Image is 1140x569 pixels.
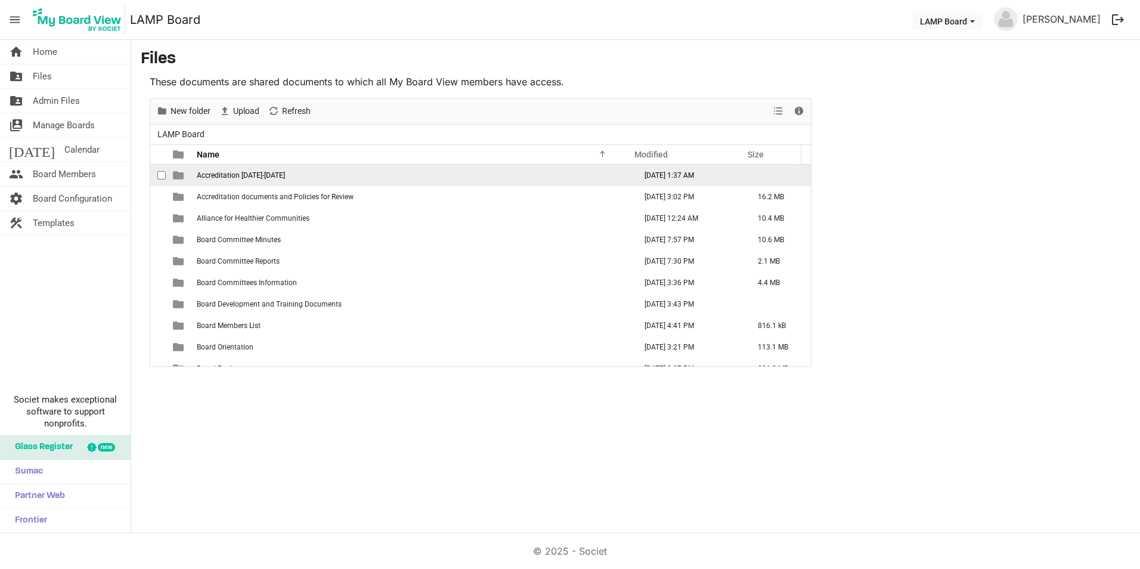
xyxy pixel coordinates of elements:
td: checkbox [150,229,166,251]
span: Board Committees Information [197,279,297,287]
td: checkbox [150,315,166,336]
span: New folder [169,104,212,119]
td: Board Members List is template cell column header Name [193,315,632,336]
div: Details [789,99,809,124]
td: 10.6 MB is template cell column header Size [745,229,811,251]
td: is template cell column header type [166,229,193,251]
span: menu [4,8,26,31]
td: checkbox [150,186,166,208]
td: Board Committee Reports is template cell column header Name [193,251,632,272]
span: settings [9,187,23,211]
span: home [9,40,23,64]
a: My Board View Logo [29,5,130,35]
span: LAMP Board [155,127,207,142]
td: July 30, 2025 2:27 PM column header Modified [632,358,745,379]
td: Board Development and Training Documents is template cell column header Name [193,293,632,315]
a: [PERSON_NAME] [1018,7,1105,31]
span: Name [197,150,219,159]
span: Board Packages [197,364,249,373]
td: is template cell column header type [166,208,193,229]
span: switch_account [9,113,23,137]
img: no-profile-picture.svg [994,7,1018,31]
td: is template cell column header type [166,358,193,379]
span: Board Development and Training Documents [197,300,342,308]
td: is template cell column header type [166,251,193,272]
td: October 28, 2024 4:41 PM column header Modified [632,315,745,336]
div: Refresh [264,99,315,124]
td: October 11, 2023 3:36 PM column header Modified [632,272,745,293]
p: These documents are shared documents to which all My Board View members have access. [150,75,811,89]
td: August 31, 2025 1:37 AM column header Modified [632,165,745,186]
span: Manage Boards [33,113,95,137]
span: folder_shared [9,89,23,113]
button: Upload [217,104,262,119]
span: Board Members [33,162,96,186]
span: Size [748,150,764,159]
td: Accreditation documents and Policies for Review is template cell column header Name [193,186,632,208]
span: Frontier [9,509,47,533]
span: Templates [33,211,75,235]
button: New folder [154,104,213,119]
td: 816.1 kB is template cell column header Size [745,315,811,336]
td: checkbox [150,251,166,272]
td: 206.8 MB is template cell column header Size [745,358,811,379]
td: March 07, 2023 12:24 AM column header Modified [632,208,745,229]
td: December 01, 2023 7:57 PM column header Modified [632,229,745,251]
td: June 01, 2021 3:43 PM column header Modified [632,293,745,315]
td: is template cell column header type [166,272,193,293]
span: people [9,162,23,186]
td: checkbox [150,272,166,293]
td: Alliance for Healthier Communities is template cell column header Name [193,208,632,229]
span: Sumac [9,460,43,484]
td: Board Orientation is template cell column header Name [193,336,632,358]
td: is template cell column header type [166,336,193,358]
span: Calendar [64,138,100,162]
span: Board Members List [197,321,261,330]
div: View [769,99,789,124]
button: View dropdownbutton [771,104,785,119]
span: Home [33,40,57,64]
span: Upload [232,104,261,119]
td: checkbox [150,165,166,186]
td: is template cell column header type [166,315,193,336]
h3: Files [141,50,1130,70]
span: Accreditation [DATE]-[DATE] [197,171,285,180]
td: is template cell column header type [166,293,193,315]
td: 2.1 MB is template cell column header Size [745,251,811,272]
span: Partner Web [9,484,65,508]
td: Accreditation 2025-2026 is template cell column header Name [193,165,632,186]
span: Modified [634,150,668,159]
span: Glass Register [9,435,73,459]
td: Board Committees Information is template cell column header Name [193,272,632,293]
div: Upload [215,99,264,124]
span: Accreditation documents and Policies for Review [197,193,354,201]
td: Board Committee Minutes is template cell column header Name [193,229,632,251]
td: is template cell column header type [166,165,193,186]
button: LAMP Board dropdownbutton [912,13,983,29]
td: 113.1 MB is template cell column header Size [745,336,811,358]
td: 10.4 MB is template cell column header Size [745,208,811,229]
span: folder_shared [9,64,23,88]
button: Refresh [266,104,313,119]
span: Board Committee Minutes [197,236,281,244]
span: Refresh [281,104,312,119]
td: Board Packages is template cell column header Name [193,358,632,379]
span: Board Committee Reports [197,257,280,265]
td: checkbox [150,358,166,379]
span: construction [9,211,23,235]
button: logout [1105,7,1130,32]
span: Board Configuration [33,187,112,211]
td: 4.4 MB is template cell column header Size [745,272,811,293]
span: Admin Files [33,89,80,113]
a: LAMP Board [130,8,200,32]
a: © 2025 - Societ [533,545,607,557]
span: Files [33,64,52,88]
div: new [98,443,115,452]
td: October 11, 2024 3:21 PM column header Modified [632,336,745,358]
span: Alliance for Healthier Communities [197,214,309,222]
span: Societ makes exceptional software to support nonprofits. [5,394,125,429]
td: checkbox [150,293,166,315]
td: checkbox [150,336,166,358]
td: is template cell column header type [166,186,193,208]
td: May 01, 2023 7:30 PM column header Modified [632,251,745,272]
